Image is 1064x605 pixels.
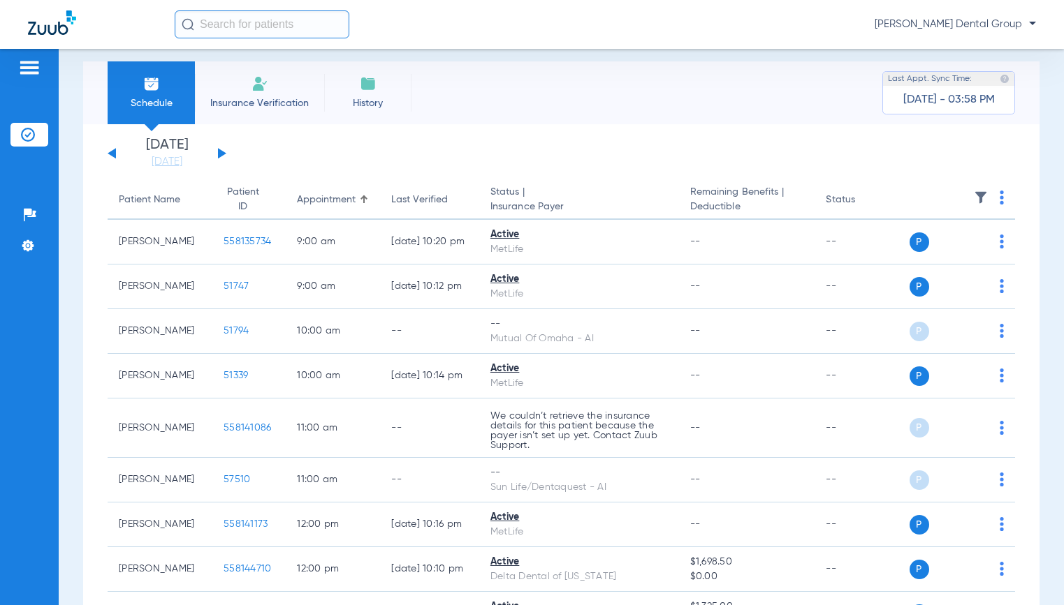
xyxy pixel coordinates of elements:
[490,361,668,376] div: Active
[490,227,668,242] div: Active
[286,264,380,309] td: 9:00 AM
[297,193,369,207] div: Appointment
[490,480,668,495] div: Sun Life/Dentaquest - AI
[224,237,271,246] span: 558135734
[690,200,804,214] span: Deductible
[182,18,194,31] img: Search Icon
[690,475,701,484] span: --
[380,547,479,592] td: [DATE] 10:10 PM
[1000,74,1010,84] img: last sync help info
[224,564,271,574] span: 558144710
[910,366,929,386] span: P
[690,555,804,569] span: $1,698.50
[690,371,701,380] span: --
[815,309,909,354] td: --
[1000,421,1004,435] img: group-dot-blue.svg
[1000,324,1004,338] img: group-dot-blue.svg
[490,200,668,214] span: Insurance Payer
[815,458,909,502] td: --
[815,181,909,220] th: Status
[815,502,909,547] td: --
[380,354,479,398] td: [DATE] 10:14 PM
[903,93,995,107] span: [DATE] - 03:58 PM
[994,538,1064,605] div: Chat Widget
[490,317,668,331] div: --
[143,75,160,92] img: Schedule
[815,220,909,264] td: --
[690,423,701,433] span: --
[490,465,668,480] div: --
[815,547,909,592] td: --
[108,458,212,502] td: [PERSON_NAME]
[286,220,380,264] td: 9:00 AM
[391,193,448,207] div: Last Verified
[490,569,668,584] div: Delta Dental of [US_STATE]
[910,418,929,438] span: P
[690,569,804,584] span: $0.00
[679,181,815,220] th: Remaining Benefits |
[910,322,929,341] span: P
[815,264,909,309] td: --
[910,515,929,535] span: P
[1000,517,1004,531] img: group-dot-blue.svg
[490,411,668,450] p: We couldn’t retrieve the insurance details for this patient because the payer isn’t set up yet. C...
[205,96,314,110] span: Insurance Verification
[125,155,209,169] a: [DATE]
[28,10,76,35] img: Zuub Logo
[224,423,271,433] span: 558141086
[490,376,668,391] div: MetLife
[224,519,268,529] span: 558141173
[224,185,262,214] div: Patient ID
[108,398,212,458] td: [PERSON_NAME]
[119,193,180,207] div: Patient Name
[119,193,201,207] div: Patient Name
[490,272,668,287] div: Active
[380,220,479,264] td: [DATE] 10:20 PM
[380,264,479,309] td: [DATE] 10:12 PM
[224,281,249,291] span: 51747
[175,10,349,38] input: Search for patients
[910,232,929,252] span: P
[286,354,380,398] td: 10:00 AM
[690,519,701,529] span: --
[108,502,212,547] td: [PERSON_NAME]
[360,75,377,92] img: History
[479,181,679,220] th: Status |
[108,220,212,264] td: [PERSON_NAME]
[224,326,249,336] span: 51794
[910,470,929,490] span: P
[690,281,701,291] span: --
[888,72,972,86] span: Last Appt. Sync Time:
[380,309,479,354] td: --
[224,185,275,214] div: Patient ID
[297,193,356,207] div: Appointment
[335,96,401,110] span: History
[690,237,701,246] span: --
[1000,191,1004,204] img: group-dot-blue.svg
[1000,234,1004,248] img: group-dot-blue.svg
[1000,472,1004,486] img: group-dot-blue.svg
[910,560,929,579] span: P
[1000,368,1004,382] img: group-dot-blue.svg
[490,287,668,301] div: MetLife
[108,309,212,354] td: [PERSON_NAME]
[18,59,41,76] img: hamburger-icon
[286,547,380,592] td: 12:00 PM
[815,398,909,458] td: --
[1000,279,1004,293] img: group-dot-blue.svg
[224,475,250,484] span: 57510
[118,96,184,110] span: Schedule
[490,331,668,346] div: Mutual Of Omaha - AI
[380,458,479,502] td: --
[224,371,248,380] span: 51339
[910,277,929,297] span: P
[286,398,380,458] td: 11:00 AM
[974,191,988,204] img: filter.svg
[690,326,701,336] span: --
[875,17,1036,31] span: [PERSON_NAME] Dental Group
[380,398,479,458] td: --
[252,75,268,92] img: Manual Insurance Verification
[490,242,668,257] div: MetLife
[108,354,212,398] td: [PERSON_NAME]
[380,502,479,547] td: [DATE] 10:16 PM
